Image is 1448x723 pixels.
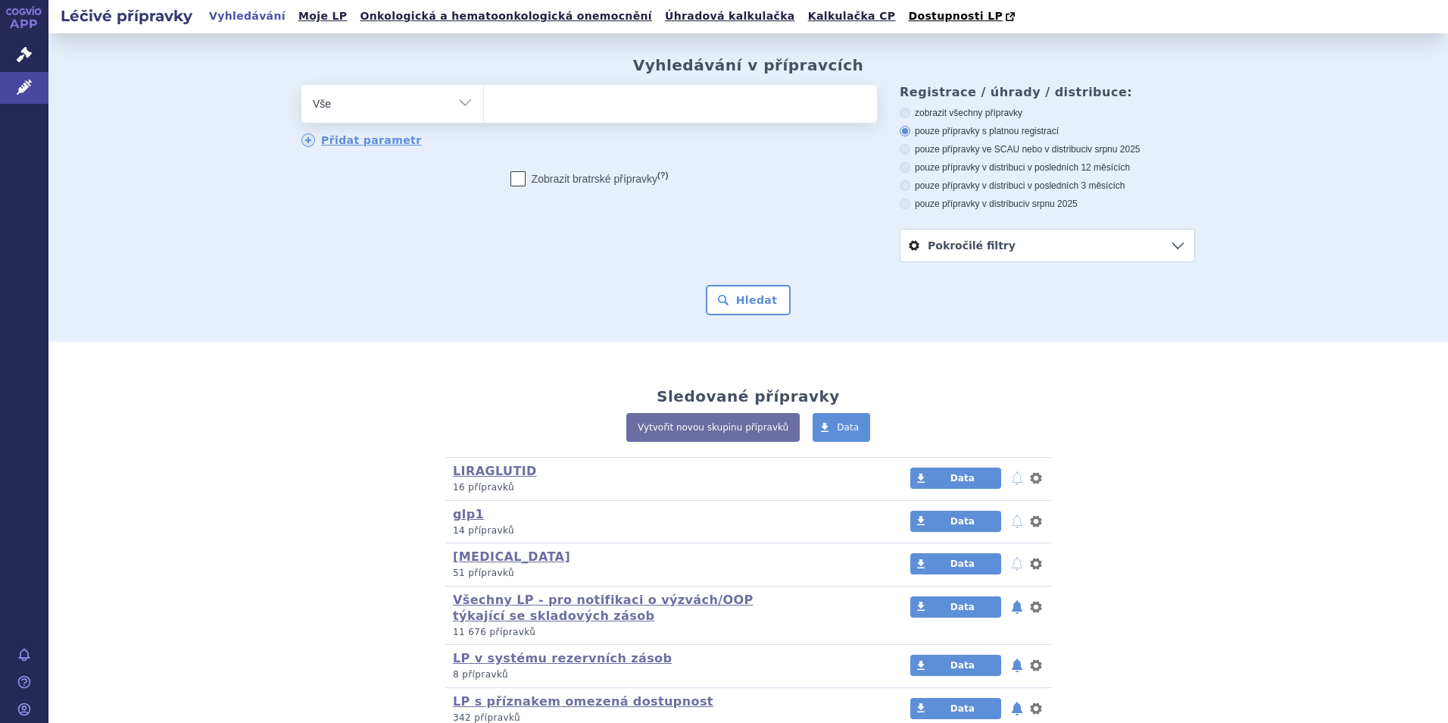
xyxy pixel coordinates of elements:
span: Data [950,602,975,612]
span: Data [950,516,975,527]
span: Data [950,660,975,671]
span: 14 přípravků [453,525,514,536]
a: Data [910,468,1001,489]
a: Přidat parametr [301,133,422,147]
span: 16 přípravků [453,482,514,493]
span: 51 přípravků [453,568,514,578]
button: nastavení [1028,700,1044,718]
a: Pokročilé filtry [900,230,1194,261]
span: v srpnu 2025 [1088,144,1140,155]
a: LP v systému rezervních zásob [453,651,672,665]
a: LIRAGLUTID [453,464,537,478]
h3: Registrace / úhrady / distribuce: [900,85,1195,99]
h2: Vyhledávání v přípravcích [633,56,864,74]
span: Data [950,473,975,484]
label: pouze přípravky v distribuci v posledních 12 měsících [900,161,1195,174]
button: notifikace [1010,469,1025,487]
a: Data [910,511,1001,532]
span: v srpnu 2025 [1025,199,1077,209]
h2: Léčivé přípravky [48,5,204,27]
button: nastavení [1028,469,1044,487]
button: notifikace [1010,700,1025,718]
button: Hledat [706,285,791,315]
span: Data [950,703,975,714]
span: 11 676 přípravků [453,627,535,637]
label: Zobrazit bratrské přípravky [510,171,669,186]
a: Data [910,553,1001,574]
button: notifikace [1010,555,1025,573]
a: LP s příznakem omezená dostupnost [453,694,713,709]
h2: Sledované přípravky [657,387,840,405]
a: Všechny LP - pro notifikaci o výzvách/OOP týkající se skladových zásob [453,593,754,623]
label: pouze přípravky v distribuci v posledních 3 měsících [900,180,1195,192]
button: nastavení [1028,598,1044,616]
span: Data [950,559,975,569]
span: 342 přípravků [453,712,520,723]
button: nastavení [1028,656,1044,674]
span: Dostupnosti LP [908,10,1003,22]
a: glp1 [453,507,484,521]
a: [MEDICAL_DATA] [453,549,570,564]
span: Data [837,422,859,433]
a: Dostupnosti LP [903,6,1022,27]
a: Úhradová kalkulačka [660,6,800,27]
a: Vyhledávání [204,6,290,27]
abbr: (?) [657,171,668,180]
button: notifikace [1010,512,1025,531]
label: pouze přípravky ve SCAU nebo v distribuci [900,143,1195,155]
a: Vytvořit novou skupinu přípravků [626,413,800,442]
button: nastavení [1028,512,1044,531]
a: Kalkulačka CP [804,6,900,27]
button: notifikace [1010,598,1025,616]
span: 8 přípravků [453,669,508,680]
a: Data [813,413,870,442]
label: zobrazit všechny přípravky [900,107,1195,119]
label: pouze přípravky s platnou registrací [900,125,1195,137]
a: Moje LP [294,6,351,27]
a: Data [910,698,1001,719]
a: Data [910,655,1001,676]
button: notifikace [1010,656,1025,674]
button: nastavení [1028,555,1044,573]
a: Data [910,596,1001,618]
label: pouze přípravky v distribuci [900,198,1195,210]
a: Onkologická a hematoonkologická onemocnění [355,6,657,27]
